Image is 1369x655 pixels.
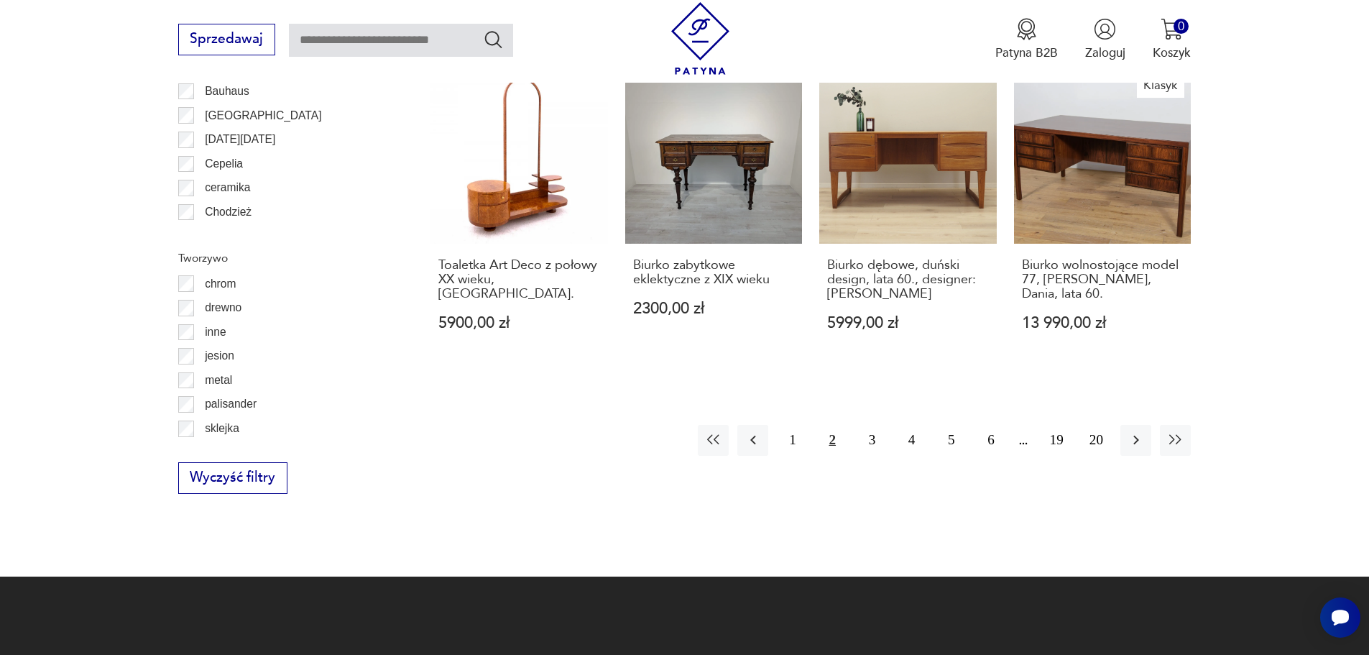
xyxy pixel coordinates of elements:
p: palisander [205,395,257,413]
a: KlasykBiurko wolnostojące model 77, Omann Jun, Dania, lata 60.Biurko wolnostojące model 77, [PERS... [1014,67,1191,365]
a: Toaletka Art Deco z połowy XX wieku, Polska.Toaletka Art Deco z połowy XX wieku, [GEOGRAPHIC_DATA... [430,67,608,365]
p: 5999,00 zł [827,316,989,331]
button: Szukaj [483,29,504,50]
button: 3 [857,425,888,456]
p: [GEOGRAPHIC_DATA] [205,106,321,125]
p: Zaloguj [1085,45,1125,61]
p: chrom [205,275,236,293]
p: drewno [205,298,241,317]
button: Wyczyść filtry [178,462,287,494]
button: 5 [936,425,967,456]
p: szkło [205,444,231,462]
button: 19 [1041,425,1072,456]
h3: Toaletka Art Deco z połowy XX wieku, [GEOGRAPHIC_DATA]. [438,258,600,302]
p: 5900,00 zł [438,316,600,331]
button: 20 [1081,425,1112,456]
button: Patyna B2B [995,18,1058,61]
a: Biurko zabytkowe eklektyczne z XIX wiekuBiurko zabytkowe eklektyczne z XIX wieku2300,00 zł [625,67,803,365]
p: 13 990,00 zł [1022,316,1184,331]
p: inne [205,323,226,342]
p: Bauhaus [205,82,249,101]
img: Patyna - sklep z meblami i dekoracjami vintage [664,2,737,75]
p: Cepelia [205,155,243,173]
p: ceramika [205,178,250,197]
button: 4 [896,425,927,456]
h3: Biurko zabytkowe eklektyczne z XIX wieku [633,258,795,288]
p: Chodzież [205,203,252,221]
p: [DATE][DATE] [205,130,275,149]
a: Ikona medaluPatyna B2B [995,18,1058,61]
p: Koszyk [1153,45,1191,61]
p: 2300,00 zł [633,301,795,316]
p: sklejka [205,419,239,438]
p: Tworzywo [178,249,390,267]
p: metal [205,371,232,390]
h3: Biurko wolnostojące model 77, [PERSON_NAME], Dania, lata 60. [1022,258,1184,302]
a: Sprzedawaj [178,35,275,46]
p: jesion [205,347,234,365]
button: 6 [975,425,1006,456]
a: Biurko dębowe, duński design, lata 60., designer: Christian MøllerBiurko dębowe, duński design, l... [819,67,997,365]
div: 0 [1174,19,1189,34]
button: 2 [817,425,848,456]
button: 1 [777,425,808,456]
img: Ikonka użytkownika [1094,18,1116,40]
iframe: Smartsupp widget button [1320,597,1360,638]
button: Sprzedawaj [178,24,275,55]
img: Ikona koszyka [1161,18,1183,40]
button: Zaloguj [1085,18,1125,61]
img: Ikona medalu [1015,18,1038,40]
p: Patyna B2B [995,45,1058,61]
p: Ćmielów [205,226,248,245]
button: 0Koszyk [1153,18,1191,61]
h3: Biurko dębowe, duński design, lata 60., designer: [PERSON_NAME] [827,258,989,302]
